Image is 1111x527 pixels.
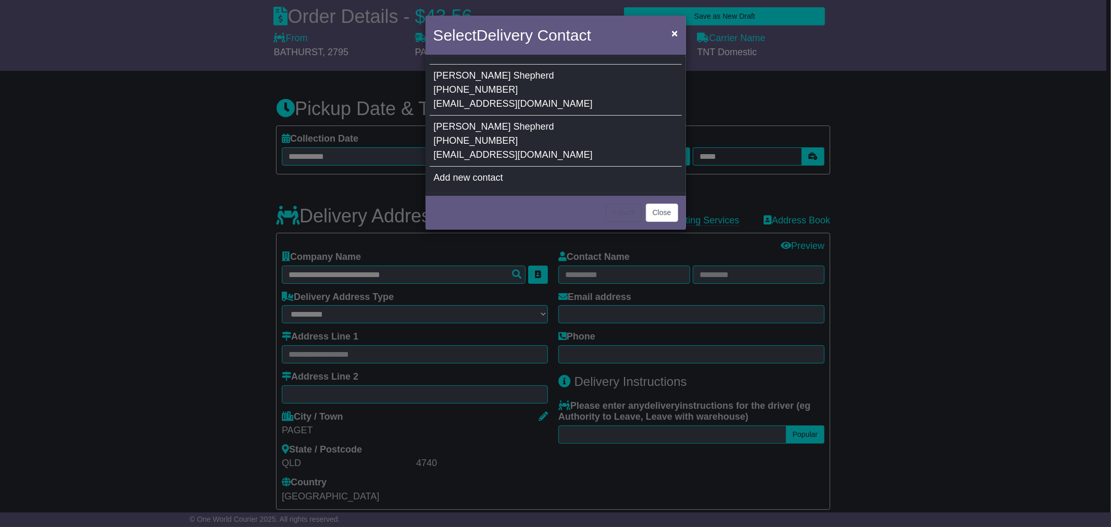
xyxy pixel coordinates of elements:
[434,135,518,146] span: [PHONE_NUMBER]
[434,70,511,81] span: [PERSON_NAME]
[434,98,593,109] span: [EMAIL_ADDRESS][DOMAIN_NAME]
[434,172,503,183] span: Add new contact
[434,121,511,132] span: [PERSON_NAME]
[433,23,591,47] h4: Select
[606,204,642,222] button: < Back
[477,27,533,44] span: Delivery
[434,84,518,95] span: [PHONE_NUMBER]
[514,121,554,132] span: Shepherd
[514,70,554,81] span: Shepherd
[646,204,678,222] button: Close
[666,22,683,44] button: Close
[434,149,593,160] span: [EMAIL_ADDRESS][DOMAIN_NAME]
[538,27,591,44] span: Contact
[671,27,678,39] span: ×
